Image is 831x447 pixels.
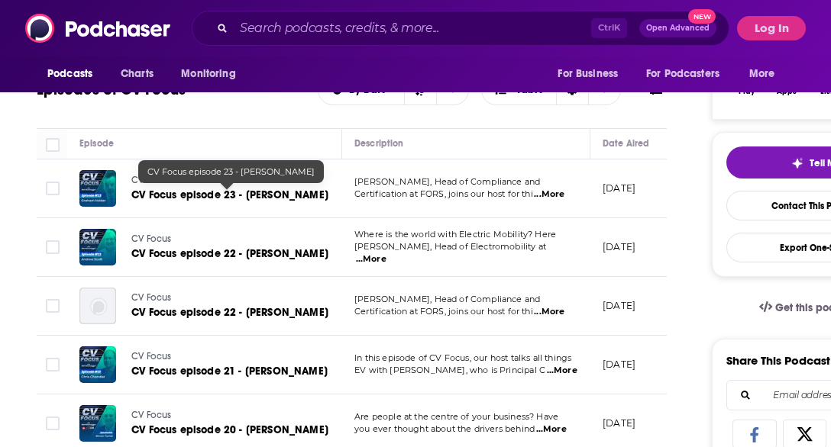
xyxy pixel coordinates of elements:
[354,294,540,304] span: [PERSON_NAME], Head of Compliance and
[131,292,171,303] span: CV Focus
[121,63,154,85] span: Charts
[131,188,328,201] span: CV Focus episode 23 - [PERSON_NAME]
[25,14,172,43] img: Podchaser - Follow, Share and Rate Podcasts
[131,188,328,203] a: CV Focus episode 23 - [PERSON_NAME]
[534,188,564,201] span: ...More
[37,59,112,88] button: open menu
[354,365,545,375] span: EV with [PERSON_NAME], who is Principal C
[46,240,60,254] span: Toggle select row
[354,188,533,199] span: Certification at FORS, joins our host for thi
[131,423,328,438] a: CV Focus episode 20 - [PERSON_NAME]
[181,63,235,85] span: Monitoring
[354,423,535,434] span: you ever thought about the drivers behind
[791,157,804,169] img: tell me why sparkle
[131,247,328,260] span: CV Focus episode 22 - [PERSON_NAME]
[603,240,635,253] p: [DATE]
[356,253,386,265] span: ...More
[47,63,92,85] span: Podcasts
[739,59,794,88] button: open menu
[354,229,556,240] span: Where is the world with Electric Mobility? Here
[534,306,564,318] span: ...More
[131,233,171,244] span: CV Focus
[639,19,716,37] button: Open AdvancedNew
[131,174,328,188] a: CV Focus
[516,85,544,95] span: Table
[547,365,577,377] span: ...More
[646,24,710,32] span: Open Advanced
[234,16,591,40] input: Search podcasts, credits, & more...
[354,134,403,153] div: Description
[131,305,328,320] a: CV Focus episode 22 - [PERSON_NAME]
[131,364,328,379] a: CV Focus episode 21 - [PERSON_NAME]
[131,246,328,262] a: CV Focus episode 22 - [PERSON_NAME]
[688,9,716,24] span: New
[354,411,558,422] span: Are people at the centre of your business? Have
[131,351,171,362] span: CV Focus
[737,16,806,40] button: Log In
[354,352,571,363] span: In this episode of CV Focus, our host talks all things
[749,63,775,85] span: More
[603,299,635,312] p: [DATE]
[131,423,328,436] span: CV Focus episode 20 - [PERSON_NAME]
[46,182,60,195] span: Toggle select row
[46,416,60,430] span: Toggle select row
[547,59,637,88] button: open menu
[354,241,546,252] span: [PERSON_NAME], Head of Electromobility at
[726,353,830,368] h3: Share This Podcast
[131,350,328,364] a: CV Focus
[354,306,533,317] span: Certification at FORS, joins our host for thi
[349,85,392,95] span: By Date
[603,416,635,429] p: [DATE]
[536,423,567,436] span: ...More
[558,63,618,85] span: For Business
[46,358,60,371] span: Toggle select row
[147,166,315,177] span: CV Focus episode 23 - [PERSON_NAME]
[591,18,627,38] span: Ctrl K
[131,409,328,423] a: CV Focus
[170,59,255,88] button: open menu
[603,182,635,195] p: [DATE]
[131,175,171,185] span: CV Focus
[131,306,328,319] span: CV Focus episode 22 - [PERSON_NAME]
[603,134,649,153] div: Date Aired
[46,299,60,313] span: Toggle select row
[131,410,171,420] span: CV Focus
[192,11,729,46] div: Search podcasts, credits, & more...
[354,176,540,187] span: [PERSON_NAME], Head of Compliance and
[646,63,719,85] span: For Podcasters
[318,85,405,95] button: open menu
[131,365,328,378] span: CV Focus episode 21 - [PERSON_NAME]
[131,291,328,305] a: CV Focus
[79,134,114,153] div: Episode
[131,233,328,246] a: CV Focus
[603,358,635,371] p: [DATE]
[111,59,163,88] a: Charts
[636,59,742,88] button: open menu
